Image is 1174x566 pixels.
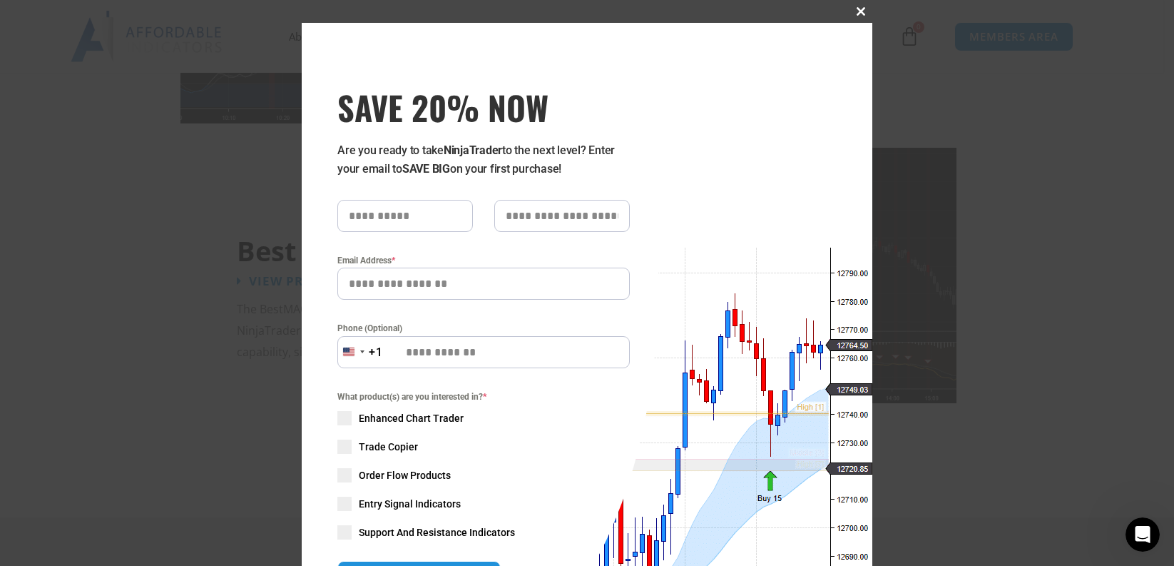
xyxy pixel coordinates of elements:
span: Trade Copier [359,440,418,454]
label: Order Flow Products [337,468,630,482]
span: Entry Signal Indicators [359,497,461,511]
label: Phone (Optional) [337,321,630,335]
label: Support And Resistance Indicators [337,525,630,540]
span: Order Flow Products [359,468,451,482]
button: Selected country [337,336,383,368]
iframe: Intercom live chat [1125,517,1160,552]
label: Trade Copier [337,440,630,454]
label: Entry Signal Indicators [337,497,630,511]
span: SAVE 20% NOW [337,87,630,127]
div: +1 [369,343,383,362]
span: Enhanced Chart Trader [359,411,464,425]
label: Enhanced Chart Trader [337,411,630,425]
strong: NinjaTrader [444,143,502,157]
label: Email Address [337,253,630,268]
p: Are you ready to take to the next level? Enter your email to on your first purchase! [337,141,630,178]
span: What product(s) are you interested in? [337,390,630,404]
strong: SAVE BIG [402,162,450,176]
span: Support And Resistance Indicators [359,525,515,540]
